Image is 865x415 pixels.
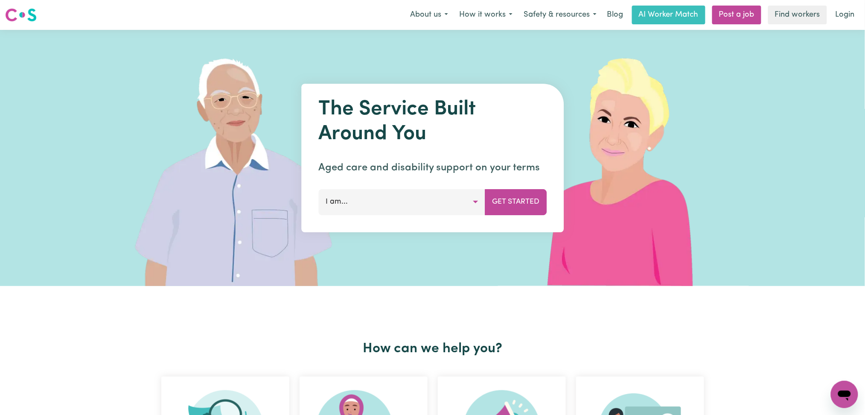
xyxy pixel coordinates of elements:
[518,6,602,24] button: Safety & resources
[602,6,629,24] a: Blog
[485,189,547,215] button: Get Started
[5,7,37,23] img: Careseekers logo
[318,160,547,175] p: Aged care and disability support on your terms
[831,381,858,408] iframe: Button to launch messaging window
[318,97,547,146] h1: The Service Built Around You
[405,6,454,24] button: About us
[156,341,709,357] h2: How can we help you?
[454,6,518,24] button: How it works
[712,6,761,24] a: Post a job
[830,6,860,24] a: Login
[318,189,485,215] button: I am...
[5,5,37,25] a: Careseekers logo
[632,6,705,24] a: AI Worker Match
[768,6,827,24] a: Find workers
